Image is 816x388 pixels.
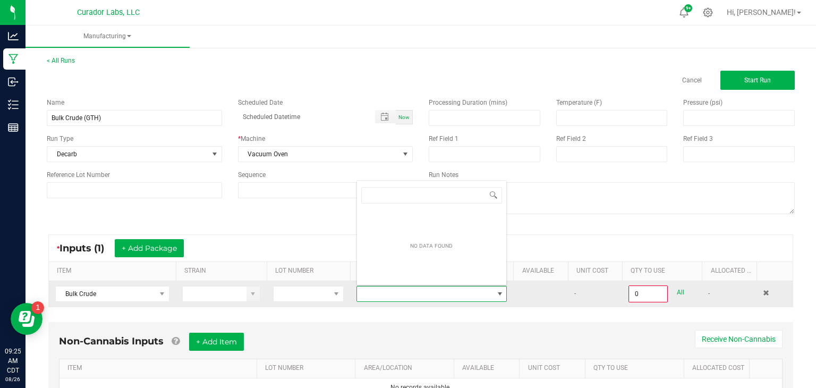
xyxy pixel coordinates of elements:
[31,301,44,314] iframe: Resource center unread badge
[47,147,208,162] span: Decarb
[522,267,564,275] a: AVAILABLESortable
[758,364,778,373] a: Sortable
[720,71,795,90] button: Start Run
[184,267,262,275] a: STRAINSortable
[677,285,684,300] a: All
[8,31,19,41] inline-svg: Analytics
[25,26,190,48] a: Manufacturing
[576,267,618,275] a: Unit CostSortable
[556,135,586,142] span: Ref Field 2
[238,99,283,106] span: Scheduled Date
[462,364,515,373] a: AVAILABLESortable
[238,110,364,123] input: Scheduled Datetime
[701,7,715,18] div: Manage settings
[727,8,796,16] span: Hi, [PERSON_NAME]!
[47,99,64,106] span: Name
[59,242,115,254] span: Inputs (1)
[239,147,399,162] span: Vacuum Oven
[8,77,19,87] inline-svg: Inbound
[683,135,713,142] span: Ref Field 3
[708,290,710,297] span: -
[364,364,450,373] a: AREA/LOCATIONSortable
[8,99,19,110] inline-svg: Inventory
[429,171,458,179] span: Run Notes
[686,6,691,11] span: 9+
[429,135,458,142] span: Ref Field 1
[398,114,410,120] span: Now
[711,267,753,275] a: Allocated CostSortable
[57,267,172,275] a: ITEMSortable
[765,267,789,275] a: Sortable
[574,290,576,297] span: -
[47,171,110,179] span: Reference Lot Number
[8,54,19,64] inline-svg: Manufacturing
[241,135,265,142] span: Machine
[56,286,156,301] span: Bulk Crude
[528,364,581,373] a: Unit CostSortable
[275,267,346,275] a: LOT NUMBERSortable
[172,335,180,347] a: Add Non-Cannabis items that were also consumed in the run (e.g. gloves and packaging); Also add N...
[5,375,21,383] p: 08/26
[631,267,698,275] a: QTY TO USESortable
[692,364,745,373] a: Allocated CostSortable
[265,364,351,373] a: LOT NUMBERSortable
[47,134,73,144] span: Run Type
[356,286,507,302] span: NO DATA FOUND
[59,335,164,347] span: Non-Cannabis Inputs
[77,8,140,17] span: Curador Labs, LLC
[25,32,190,41] span: Manufacturing
[47,57,75,64] a: < All Runs
[5,347,21,375] p: 09:25 AM CDT
[238,171,266,179] span: Sequence
[695,330,783,348] button: Receive Non-Cannabis
[115,239,184,257] button: + Add Package
[11,303,42,335] iframe: Resource center
[429,99,507,106] span: Processing Duration (mins)
[67,364,252,373] a: ITEMSortable
[683,99,722,106] span: Pressure (psi)
[744,77,771,84] span: Start Run
[189,333,244,351] button: + Add Item
[682,76,702,85] a: Cancel
[375,110,396,123] span: Toggle popup
[404,237,458,256] div: NO DATA FOUND
[556,99,602,106] span: Temperature (F)
[361,187,502,204] input: NO DATA FOUND
[593,364,679,373] a: QTY TO USESortable
[8,122,19,133] inline-svg: Reports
